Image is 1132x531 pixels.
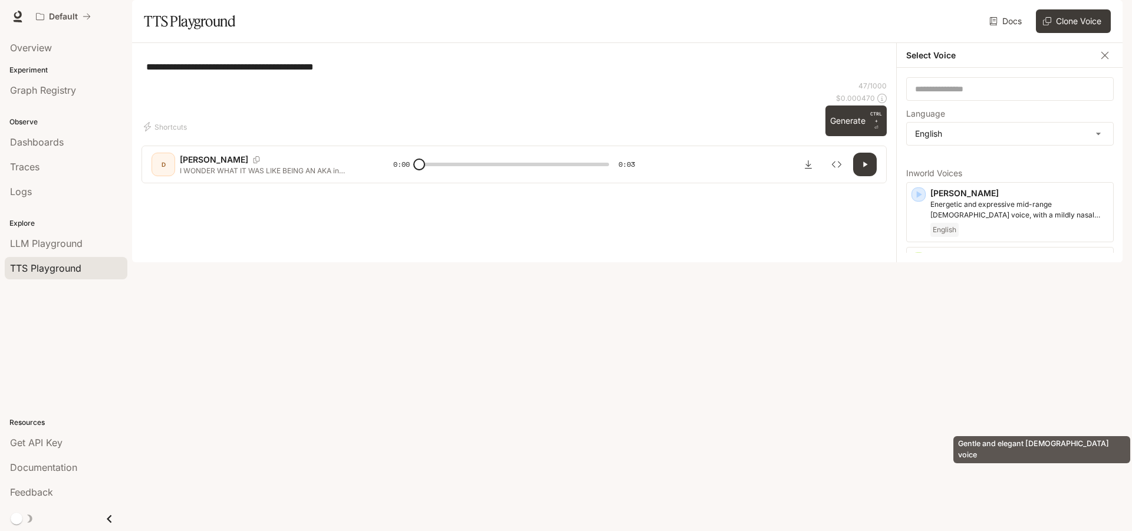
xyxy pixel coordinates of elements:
p: CTRL + [870,110,882,124]
button: Copy Voice ID [248,156,265,163]
a: Docs [987,9,1026,33]
div: Gentle and elegant [DEMOGRAPHIC_DATA] voice [953,436,1130,463]
button: Inspect [825,153,848,176]
button: Download audio [797,153,820,176]
span: 0:03 [618,159,635,170]
div: English [907,123,1113,145]
p: [PERSON_NAME] [930,187,1108,199]
p: Default [49,12,78,22]
button: GenerateCTRL +⏎ [825,105,887,136]
span: English [930,223,959,237]
p: 47 / 1000 [858,81,887,91]
button: Shortcuts [141,117,192,136]
p: I WONDER WHAT IT WAS LIKE BEING AN AKA in [DATE]! [180,166,365,176]
p: [PERSON_NAME] [930,252,1108,264]
p: Inworld Voices [906,169,1114,177]
span: 0:00 [393,159,410,170]
div: D [154,155,173,174]
p: ⏎ [870,110,882,131]
p: Energetic and expressive mid-range male voice, with a mildly nasal quality [930,199,1108,220]
p: Language [906,110,945,118]
h1: TTS Playground [144,9,235,33]
button: All workspaces [31,5,96,28]
p: [PERSON_NAME] [180,154,248,166]
p: $ 0.000470 [836,93,875,103]
button: Clone Voice [1036,9,1111,33]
